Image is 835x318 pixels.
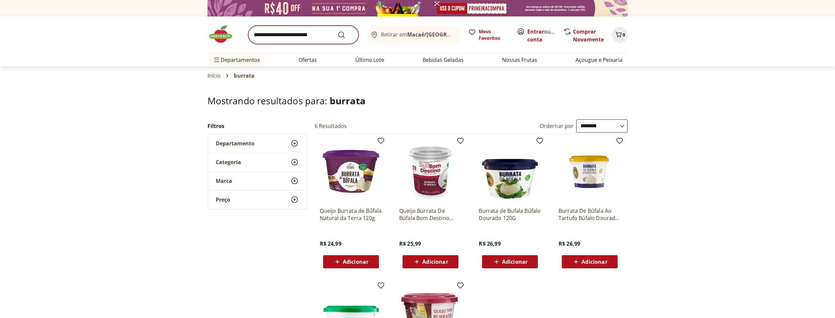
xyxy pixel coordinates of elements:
span: Retirar em [381,32,453,37]
a: Ofertas [298,56,317,64]
img: Hortifruti [208,24,240,44]
button: Categoria [208,153,306,171]
span: R$ 26,99 [479,240,500,247]
a: Queijo Burrata De Búfala Bom Destino 200g [399,207,462,222]
span: burrata [330,94,365,107]
button: Menu [213,52,221,68]
a: Nossas Frutas [502,56,537,64]
a: Comprar Novamente [573,28,604,43]
a: Criar conta [527,28,563,43]
img: Burrata De Búfala Ao Tartufo Búfalo Dourado 120G [559,139,621,202]
span: Adicionar [582,259,607,264]
span: burrata [234,73,254,79]
h2: 6 Resultados [315,122,347,130]
img: Queijo Burrata de Búfala Natural da Terra 120g [320,139,382,202]
a: Queijo Burrata de Búfala Natural da Terra 120g [320,207,382,222]
span: ou [527,28,557,43]
a: Burrata de Bufala Búfalo Dourado 120G [479,207,541,222]
span: Categoria [216,159,241,165]
a: Último Lote [355,56,384,64]
button: Carrinho [612,27,628,43]
span: 0 [623,32,625,38]
button: Submit Search [338,31,353,39]
a: Bebidas Geladas [423,56,464,64]
img: Queijo Burrata De Búfala Bom Destino 200g [399,139,462,202]
a: Meus Favoritos [468,28,509,41]
button: Retirar emMacaé/[GEOGRAPHIC_DATA] [366,26,460,44]
span: Marca [216,178,232,184]
label: Ordernar por [540,122,574,130]
span: Preço [216,196,230,203]
button: Departamento [208,134,306,153]
a: Açougue e Peixaria [576,56,623,64]
h2: Filtros [208,119,307,133]
a: Burrata De Búfala Ao Tartufo Búfalo Dourado 120G [559,207,621,222]
span: Adicionar [343,259,368,264]
button: Adicionar [562,255,618,268]
a: Entrar [527,28,544,35]
span: Adicionar [422,259,448,264]
span: R$ 26,99 [559,240,580,247]
h1: Mostrando resultados para: [208,95,628,106]
button: Adicionar [482,255,538,268]
button: Preço [208,190,306,209]
b: Macaé/[GEOGRAPHIC_DATA] [407,31,481,38]
span: R$ 24,99 [320,240,341,247]
button: Marca [208,172,306,190]
button: Adicionar [323,255,379,268]
span: Departamento [216,140,254,147]
img: Burrata de Bufala Búfalo Dourado 120G [479,139,541,202]
input: search [248,26,359,44]
a: Início [208,73,221,79]
span: Departamentos [213,52,260,68]
span: R$ 25,99 [399,240,421,247]
span: Meus Favoritos [479,28,509,41]
button: Adicionar [403,255,458,268]
span: Adicionar [502,259,528,264]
